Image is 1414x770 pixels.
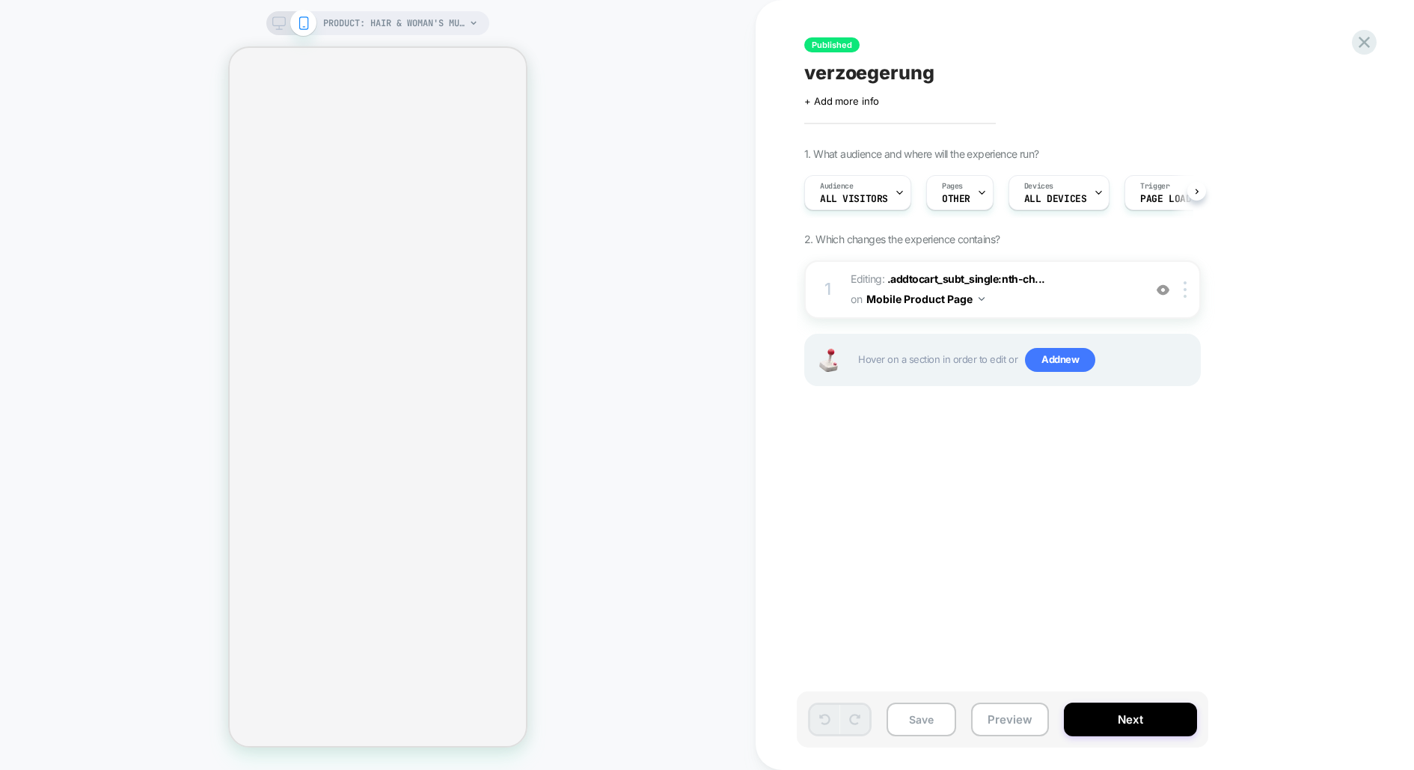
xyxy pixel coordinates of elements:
[1140,194,1191,204] span: Page Load
[942,194,970,204] span: OTHER
[851,290,862,308] span: on
[858,348,1192,372] span: Hover on a section in order to edit or
[866,288,985,310] button: Mobile Product Page
[1024,194,1086,204] span: ALL DEVICES
[1024,181,1053,192] span: Devices
[804,95,879,107] span: + Add more info
[942,181,963,192] span: Pages
[1064,703,1197,736] button: Next
[887,703,956,736] button: Save
[1140,181,1169,192] span: Trigger
[1184,281,1187,298] img: close
[820,194,888,204] span: All Visitors
[979,297,985,301] img: down arrow
[971,703,1049,736] button: Preview
[813,349,843,372] img: Joystick
[804,61,934,84] span: verzoegerung
[804,147,1038,160] span: 1. What audience and where will the experience run?
[820,181,854,192] span: Audience
[821,275,836,305] div: 1
[887,272,1045,285] span: .addtocart_subt_single:nth-ch...
[323,11,465,35] span: PRODUCT: Hair & Woman's Multi Set [womans duo]
[804,233,1000,245] span: 2. Which changes the experience contains?
[1025,348,1095,372] span: Add new
[1157,284,1169,296] img: crossed eye
[851,269,1136,310] span: Editing :
[804,37,860,52] span: Published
